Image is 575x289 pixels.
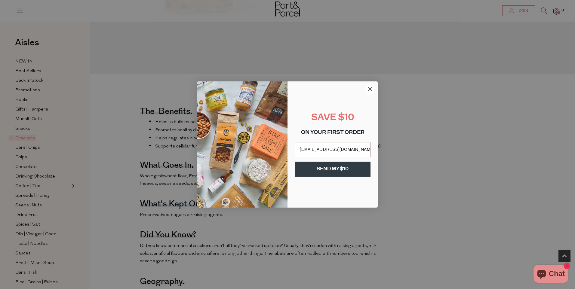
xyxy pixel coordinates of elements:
span: SAVE $10 [311,113,354,123]
img: 8150f546-27cf-4737-854f-2b4f1cdd6266.png [197,81,287,208]
input: Email [295,142,371,157]
span: ON YOUR FIRST ORDER [301,130,364,135]
inbox-online-store-chat: Shopify online store chat [532,265,570,284]
button: SEND MY $10 [295,162,371,177]
button: Close dialog [365,84,375,94]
